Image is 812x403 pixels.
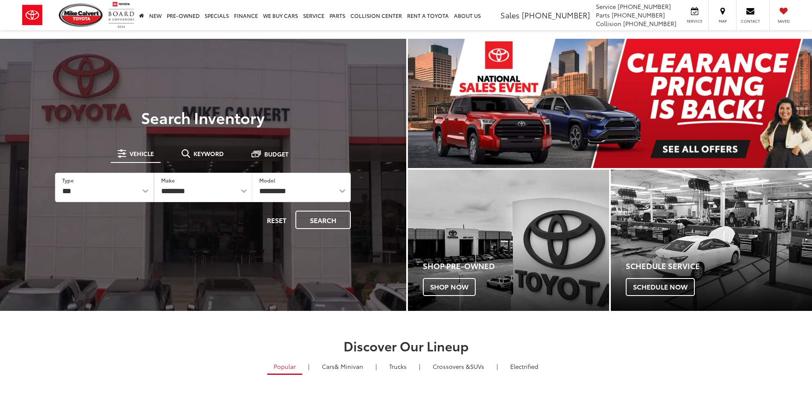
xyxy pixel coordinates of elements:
[267,359,302,375] a: Popular
[194,151,224,157] span: Keyword
[62,177,74,184] label: Type
[335,362,363,371] span: & Minivan
[713,18,732,24] span: Map
[423,262,609,270] h4: Shop Pre-Owned
[295,211,351,229] button: Search
[596,19,621,28] span: Collision
[315,359,370,374] a: Cars
[500,9,520,20] span: Sales
[106,339,707,353] h2: Discover Our Lineup
[408,170,609,311] a: Shop Pre-Owned Shop Now
[774,18,793,24] span: Saved
[611,170,812,311] div: Toyota
[596,2,616,11] span: Service
[130,151,154,157] span: Vehicle
[408,170,609,311] div: Toyota
[504,359,545,374] a: Electrified
[306,362,312,371] li: |
[59,3,104,27] img: Mike Calvert Toyota
[264,151,289,157] span: Budget
[373,362,379,371] li: |
[596,11,610,19] span: Parts
[433,362,470,371] span: Crossovers &
[611,170,812,311] a: Schedule Service Schedule Now
[260,211,294,229] button: Reset
[161,177,175,184] label: Make
[423,278,476,296] span: Shop Now
[612,11,665,19] span: [PHONE_NUMBER]
[685,18,704,24] span: Service
[522,9,590,20] span: [PHONE_NUMBER]
[36,109,370,126] h3: Search Inventory
[494,362,500,371] li: |
[623,19,676,28] span: [PHONE_NUMBER]
[426,359,491,374] a: SUVs
[626,262,812,270] h4: Schedule Service
[618,2,671,11] span: [PHONE_NUMBER]
[417,362,422,371] li: |
[741,18,760,24] span: Contact
[383,359,413,374] a: Trucks
[259,177,275,184] label: Model
[626,278,695,296] span: Schedule Now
